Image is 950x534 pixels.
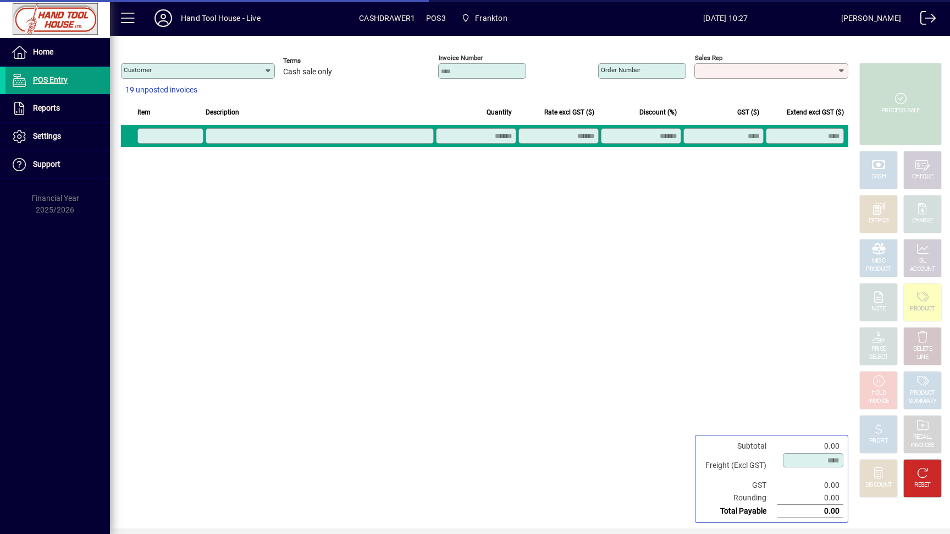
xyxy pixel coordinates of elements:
[865,481,892,489] div: DISCOUNT
[777,505,843,518] td: 0.00
[125,84,197,96] span: 19 unposted invoices
[359,9,415,27] span: CASHDRAWER1
[33,160,60,168] span: Support
[777,479,843,492] td: 0.00
[5,151,110,178] a: Support
[917,353,928,362] div: LINE
[913,433,932,442] div: RECALL
[283,57,349,64] span: Terms
[610,9,841,27] span: [DATE] 10:27
[910,305,935,313] div: PRODUCT
[914,481,931,489] div: RESET
[787,106,844,118] span: Extend excl GST ($)
[700,440,777,453] td: Subtotal
[910,442,934,450] div: INVOICES
[33,103,60,112] span: Reports
[866,265,891,274] div: PRODUCT
[121,80,202,100] button: 19 unposted invoices
[700,492,777,505] td: Rounding
[5,39,110,66] a: Home
[871,173,886,181] div: CASH
[868,397,888,406] div: INVOICE
[777,440,843,453] td: 0.00
[283,68,332,77] span: Cash sale only
[5,95,110,122] a: Reports
[869,437,888,445] div: PROFIT
[33,75,68,84] span: POS Entry
[881,107,920,115] div: PROCESS SALE
[869,353,888,362] div: SELECT
[475,9,507,27] span: Frankton
[872,257,885,265] div: MISC
[146,8,181,28] button: Profile
[124,66,152,74] mat-label: Customer
[601,66,640,74] mat-label: Order number
[841,9,901,27] div: [PERSON_NAME]
[910,265,935,274] div: ACCOUNT
[910,389,935,397] div: PRODUCT
[137,106,151,118] span: Item
[695,54,722,62] mat-label: Sales rep
[206,106,239,118] span: Description
[439,54,483,62] mat-label: Invoice number
[871,305,886,313] div: NOTE
[700,479,777,492] td: GST
[5,123,110,150] a: Settings
[737,106,759,118] span: GST ($)
[457,8,512,28] span: Frankton
[33,47,53,56] span: Home
[869,217,889,225] div: EFTPOS
[912,173,933,181] div: CHEQUE
[700,505,777,518] td: Total Payable
[544,106,594,118] span: Rate excl GST ($)
[871,345,886,353] div: PRICE
[181,9,261,27] div: Hand Tool House - Live
[639,106,677,118] span: Discount (%)
[700,453,777,479] td: Freight (Excl GST)
[426,9,446,27] span: POS3
[871,389,886,397] div: HOLD
[919,257,926,265] div: GL
[777,492,843,505] td: 0.00
[912,2,936,38] a: Logout
[912,217,934,225] div: CHARGE
[33,132,61,140] span: Settings
[487,106,512,118] span: Quantity
[913,345,932,353] div: DELETE
[909,397,936,406] div: SUMMARY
